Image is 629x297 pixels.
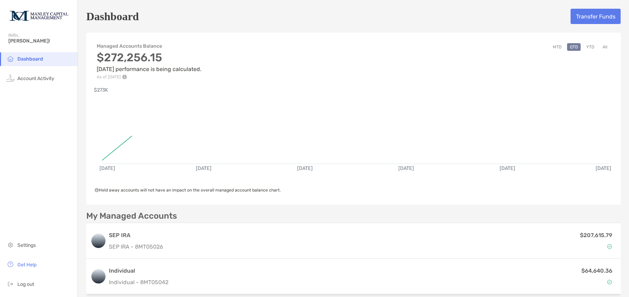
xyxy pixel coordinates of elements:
[596,165,612,171] text: [DATE]
[17,76,54,81] span: Account Activity
[6,74,15,82] img: activity icon
[600,43,610,51] button: All
[196,165,212,171] text: [DATE]
[17,242,36,248] span: Settings
[86,8,139,24] h5: Dashboard
[122,75,127,79] img: Performance Info
[109,242,163,251] p: SEP IRA - 8MT05026
[109,231,163,240] h3: SEP IRA
[91,234,105,248] img: logo account
[109,267,168,275] h3: Individual
[97,51,201,79] div: [DATE] performance is being calculated.
[17,281,34,287] span: Log out
[297,165,313,171] text: [DATE]
[567,43,581,51] button: QTD
[91,269,105,283] img: logo account
[583,43,597,51] button: YTD
[94,87,108,93] text: $273K
[550,43,564,51] button: MTD
[581,266,612,275] p: $64,640.36
[580,231,612,240] p: $207,615.79
[99,165,115,171] text: [DATE]
[17,56,43,62] span: Dashboard
[97,43,201,49] h4: Managed Accounts Balance
[6,54,15,63] img: household icon
[398,165,414,171] text: [DATE]
[109,278,168,287] p: Individual - 8MT05042
[571,9,621,24] button: Transfer Funds
[6,241,15,249] img: settings icon
[8,3,69,28] img: Zoe Logo
[95,188,281,193] span: Held away accounts will not have an impact on the overall managed account balance chart.
[8,38,73,44] span: [PERSON_NAME]!
[607,244,612,249] img: Account Status icon
[97,75,201,79] p: As of [DATE]
[500,165,515,171] text: [DATE]
[86,212,177,220] p: My Managed Accounts
[6,280,15,288] img: logout icon
[6,260,15,268] img: get-help icon
[97,51,201,64] h3: $272,256.15
[607,280,612,284] img: Account Status icon
[17,262,37,268] span: Get Help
